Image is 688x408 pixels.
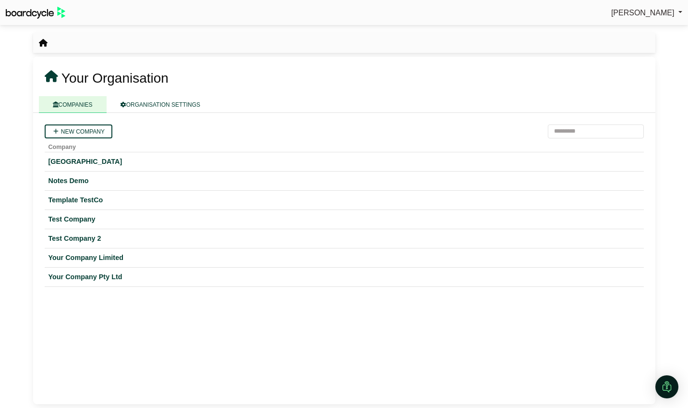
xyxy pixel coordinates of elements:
a: Test Company 2 [48,233,640,244]
a: Test Company [48,214,640,225]
img: BoardcycleBlackGreen-aaafeed430059cb809a45853b8cf6d952af9d84e6e89e1f1685b34bfd5cb7d64.svg [6,7,65,19]
a: Notes Demo [48,175,640,186]
a: New company [45,124,112,138]
a: Your Company Pty Ltd [48,272,640,283]
a: Template TestCo [48,195,640,206]
a: ORGANISATION SETTINGS [107,96,214,113]
div: Open Intercom Messenger [655,375,678,398]
a: COMPANIES [39,96,107,113]
a: [PERSON_NAME] [611,7,682,19]
a: [GEOGRAPHIC_DATA] [48,156,640,167]
span: [PERSON_NAME] [611,9,675,17]
span: Your Organisation [61,71,169,86]
a: Your Company Limited [48,252,640,263]
th: Company [45,138,644,152]
nav: breadcrumb [39,37,48,49]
